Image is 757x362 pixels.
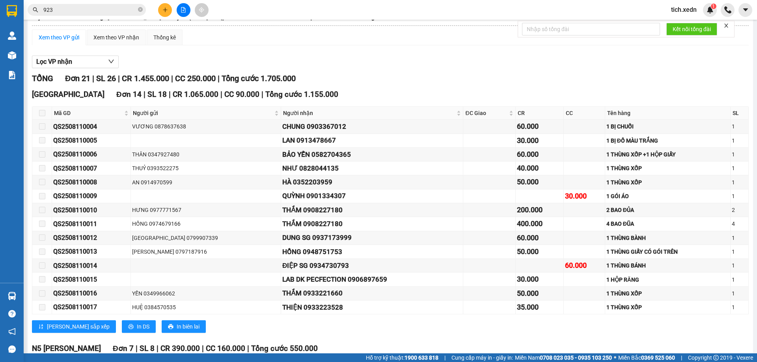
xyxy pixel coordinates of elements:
span: | [218,74,220,83]
span: Đơn 14 [116,90,142,99]
th: CC [564,107,605,120]
div: 30.000 [517,135,562,146]
span: | [144,90,145,99]
div: 1 THÙNG XỐP [606,289,729,298]
div: 30.000 [517,274,562,285]
span: | [169,90,171,99]
span: aim [199,7,204,13]
button: Lọc VP nhận [32,56,119,68]
td: QS2508110010 [52,203,131,217]
span: [GEOGRAPHIC_DATA] [32,90,104,99]
td: QS2508110007 [52,162,131,175]
div: 1 GÓI ÁO [606,192,729,200]
span: CR 1.065.000 [173,90,218,99]
div: QUỲNH 0901334307 [282,191,462,201]
span: | [118,74,120,83]
div: 40.000 [517,163,562,174]
span: Kết nối tổng đài [673,25,711,33]
th: SL [731,107,749,120]
div: 1 THÙNG GIẤY CÓ GÓI TRÊN [606,247,729,256]
div: [GEOGRAPHIC_DATA] 0799907339 [132,234,280,242]
td: QS2508110004 [52,120,131,134]
div: 1 THÙNG XỐP [606,303,729,312]
div: CHUNG 0903367012 [282,121,462,132]
div: Xem theo VP nhận [93,33,139,42]
div: THÂN 0347927480 [132,150,280,159]
strong: 0708 023 035 - 0935 103 250 [540,355,612,361]
td: QS2508110016 [52,287,131,301]
span: caret-down [742,6,749,13]
span: printer [168,324,173,330]
div: QS2508110010 [53,205,129,215]
div: 1 [732,261,747,270]
div: HỒNG 0974679166 [132,219,280,228]
div: 2 BAO ĐỦA [606,206,729,214]
span: tich.xedn [665,5,703,15]
th: CR [516,107,564,120]
div: 1 [732,150,747,159]
img: logo-vxr [7,5,17,17]
img: solution-icon [8,71,16,79]
img: warehouse-icon [8,32,16,40]
button: file-add [177,3,190,17]
span: In DS [137,322,149,331]
span: | [681,353,682,362]
div: 50.000 [517,288,562,299]
input: Tìm tên, số ĐT hoặc mã đơn [43,6,136,14]
button: plus [158,3,172,17]
div: QS2508110008 [53,177,129,187]
span: | [220,90,222,99]
div: 1 HỘP RĂNG [606,275,729,284]
img: warehouse-icon [8,51,16,59]
span: [PERSON_NAME] sắp xếp [47,322,110,331]
span: | [247,344,249,353]
img: warehouse-icon [8,292,16,300]
span: TỔNG [32,74,53,83]
div: 60.000 [517,121,562,132]
div: HƯNG 0977771567 [132,206,280,214]
div: QS2508110011 [53,219,129,229]
div: QS2508110005 [53,136,129,145]
span: Miền Nam [515,353,612,362]
div: QS2508110013 [53,247,129,256]
span: Hỗ trợ kỹ thuật: [366,353,438,362]
span: close-circle [138,7,143,12]
strong: 0369 525 060 [641,355,675,361]
div: QS2508110009 [53,191,129,201]
span: copyright [713,355,719,360]
span: | [157,344,158,353]
span: CC 90.000 [224,90,259,99]
button: printerIn biên lai [162,320,206,333]
span: Tổng cước 1.705.000 [222,74,296,83]
div: QS2508110012 [53,233,129,243]
div: 1 THÙNG XỐP [606,178,729,187]
button: aim [195,3,209,17]
div: YẾN 0349966062 [132,289,280,298]
span: | [136,344,138,353]
td: QS2508110017 [52,301,131,314]
strong: 1900 633 818 [405,355,438,361]
div: THẮM 0933221660 [282,288,462,299]
span: Mã GD [54,109,123,117]
div: NHƯ 0828044135 [282,163,462,174]
div: QS2508110017 [53,302,129,312]
input: Nhập số tổng đài [522,23,660,35]
button: Kết nối tổng đài [666,23,717,35]
img: phone-icon [724,6,731,13]
div: 1 [732,289,747,298]
sup: 1 [711,4,716,9]
span: file-add [181,7,186,13]
span: Tổng cước 550.000 [251,344,318,353]
span: CC 250.000 [175,74,216,83]
div: 60.000 [517,149,562,160]
div: 35.000 [517,302,562,313]
span: Đơn 21 [65,74,90,83]
td: QS2508110005 [52,134,131,148]
button: caret-down [738,3,752,17]
div: 4 [732,219,747,228]
div: HUỆ 0384570535 [132,303,280,312]
div: HÀ 0352203959 [282,177,462,187]
th: Tên hàng [605,107,731,120]
div: 60.000 [565,260,604,271]
span: ĐC Giao [465,109,507,117]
